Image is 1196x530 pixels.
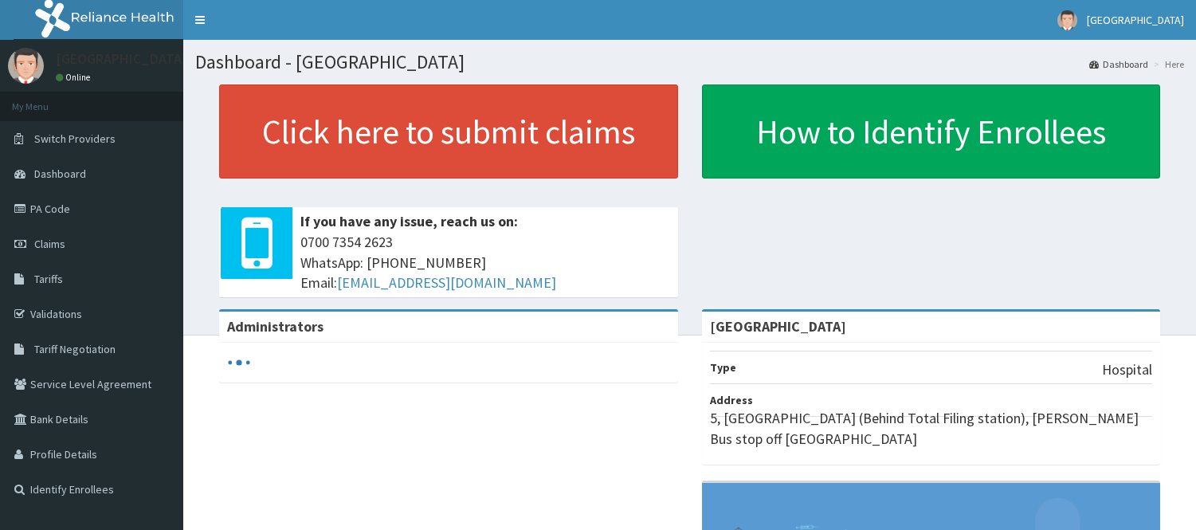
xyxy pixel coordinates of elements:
[1150,57,1184,71] li: Here
[300,232,670,293] span: 0700 7354 2623 WhatsApp: [PHONE_NUMBER] Email:
[34,132,116,146] span: Switch Providers
[34,342,116,356] span: Tariff Negotiation
[702,84,1161,179] a: How to Identify Enrollees
[1087,13,1184,27] span: [GEOGRAPHIC_DATA]
[227,317,324,336] b: Administrators
[219,84,678,179] a: Click here to submit claims
[300,212,518,230] b: If you have any issue, reach us on:
[34,237,65,251] span: Claims
[34,272,63,286] span: Tariffs
[710,408,1153,449] p: 5, [GEOGRAPHIC_DATA] (Behind Total Filing station), [PERSON_NAME] Bus stop off [GEOGRAPHIC_DATA]
[56,52,187,66] p: [GEOGRAPHIC_DATA]
[710,393,753,407] b: Address
[8,48,44,84] img: User Image
[337,273,556,292] a: [EMAIL_ADDRESS][DOMAIN_NAME]
[227,351,251,375] svg: audio-loading
[1089,57,1148,71] a: Dashboard
[56,72,94,83] a: Online
[34,167,86,181] span: Dashboard
[195,52,1184,73] h1: Dashboard - [GEOGRAPHIC_DATA]
[1102,359,1152,380] p: Hospital
[710,317,846,336] strong: [GEOGRAPHIC_DATA]
[710,360,736,375] b: Type
[1057,10,1077,30] img: User Image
